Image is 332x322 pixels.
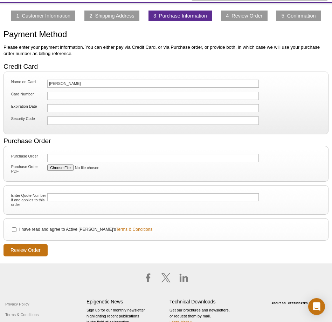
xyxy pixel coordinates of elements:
[153,13,207,19] a: 3 Purchase Information
[116,226,152,233] a: Terms & Conditions
[11,80,46,84] label: Name on Card
[16,13,70,19] a: 1 Customer Information
[89,13,134,19] a: 2 Shipping Address
[4,63,328,70] h2: Credit Card
[49,94,191,98] iframe: Secure card number input frame
[4,138,328,144] h2: Purchase Order
[253,292,328,307] table: Click to Verify - This site chose Symantec SSL for secure e-commerce and confidential communicati...
[11,92,46,96] label: Card Number
[170,299,245,305] h4: Technical Downloads
[4,244,48,256] input: Review Order
[4,30,328,40] h1: Payment Method
[11,154,46,159] label: Purchase Order
[87,299,162,305] h4: Epigenetic News
[4,309,40,320] a: Terms & Conditions
[271,302,308,304] a: ABOUT SSL CERTIFICATES
[11,193,46,207] label: Enter Quote Number if one applies to this order
[11,104,46,109] label: Expiration Date
[226,13,262,19] a: 4 Review Order
[282,13,316,19] a: 5 Confirmation
[4,44,328,57] p: Please enter your payment information. You can either pay via Credit Card, or via Purchase order,...
[49,118,191,123] iframe: Secure CVC input frame
[4,299,31,309] a: Privacy Policy
[11,165,46,174] label: Purchase Order PDF
[11,116,46,121] label: Security Code
[49,106,191,110] iframe: Secure expiration date input frame
[308,298,325,315] div: Open Intercom Messenger
[19,226,152,233] label: I have read and agree to Active [PERSON_NAME]'s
